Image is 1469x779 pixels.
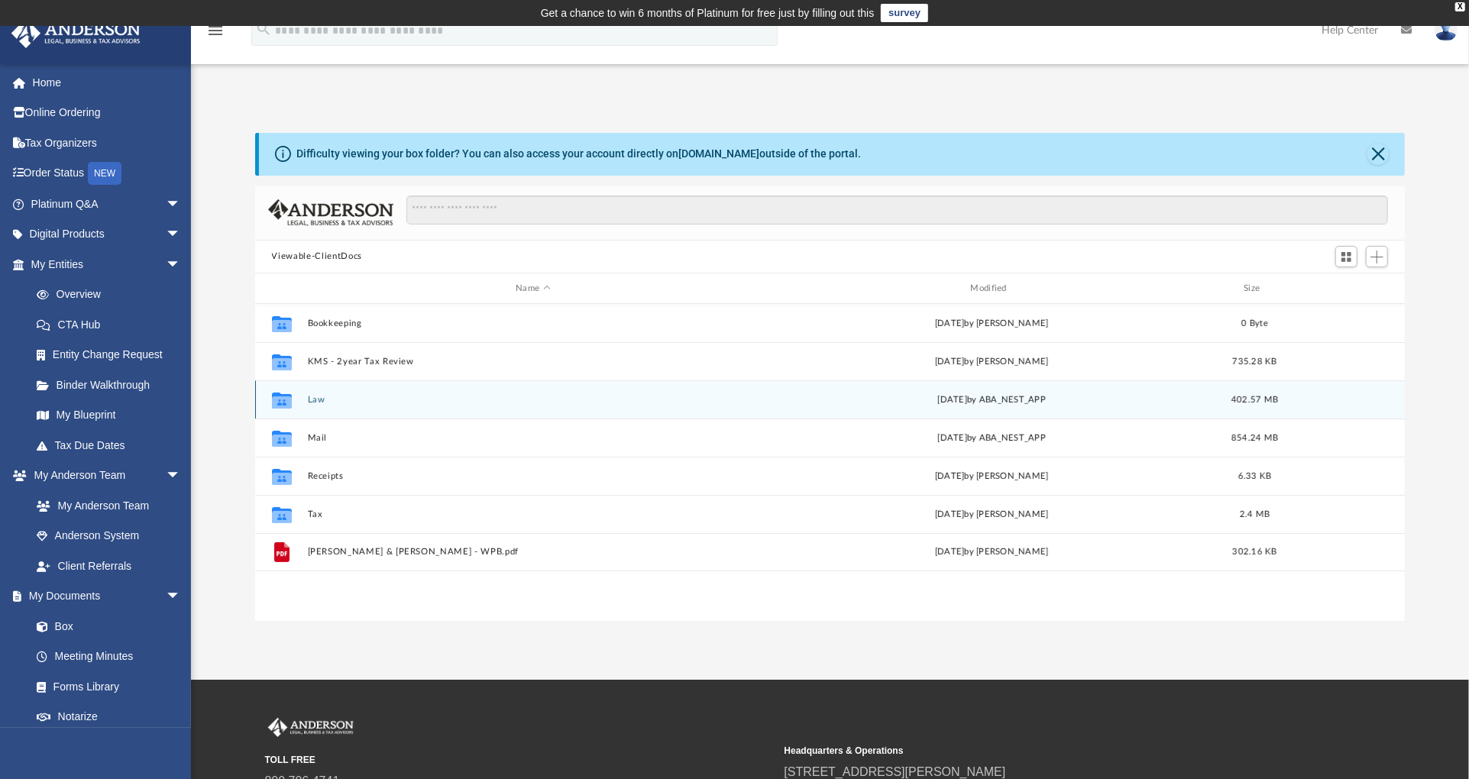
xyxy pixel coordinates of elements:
[785,744,1293,758] small: Headquarters & Operations
[765,393,1217,407] div: [DATE] by ABA_NEST_APP
[1232,548,1276,557] span: 302.16 KB
[307,433,759,443] button: Mail
[21,490,189,521] a: My Anderson Team
[166,219,196,251] span: arrow_drop_down
[306,282,759,296] div: Name
[166,581,196,613] span: arrow_drop_down
[765,470,1217,483] div: [DATE] by [PERSON_NAME]
[21,611,189,642] a: Box
[11,158,204,189] a: Order StatusNEW
[765,432,1217,445] div: [DATE] by ABA_NEST_APP
[406,196,1388,225] input: Search files and folders
[765,317,1217,331] div: [DATE] by [PERSON_NAME]
[21,521,196,551] a: Anderson System
[11,189,204,219] a: Platinum Q&Aarrow_drop_down
[21,400,196,431] a: My Blueprint
[88,162,121,185] div: NEW
[21,551,196,581] a: Client Referrals
[11,219,204,250] a: Digital Productsarrow_drop_down
[1224,282,1285,296] div: Size
[21,280,204,310] a: Overview
[272,250,362,263] button: Viewable-ClientDocs
[765,355,1217,369] div: [DATE] by [PERSON_NAME]
[1335,246,1358,267] button: Switch to Grid View
[11,581,196,612] a: My Documentsarrow_drop_down
[11,249,204,280] a: My Entitiesarrow_drop_down
[21,309,204,340] a: CTA Hub
[265,753,774,767] small: TOLL FREE
[255,21,272,37] i: search
[1231,434,1277,442] span: 854.24 MB
[1238,472,1271,480] span: 6.33 KB
[1232,357,1276,366] span: 735.28 KB
[307,395,759,405] button: Law
[21,671,189,702] a: Forms Library
[1366,246,1389,267] button: Add
[265,718,357,738] img: Anderson Advisors Platinum Portal
[166,189,196,220] span: arrow_drop_down
[21,370,204,400] a: Binder Walkthrough
[881,4,928,22] a: survey
[206,29,225,40] a: menu
[21,340,204,370] a: Entity Change Request
[296,146,862,162] div: Difficulty viewing your box folder? You can also access your account directly on outside of the p...
[785,765,1006,778] a: [STREET_ADDRESS][PERSON_NAME]
[7,18,145,48] img: Anderson Advisors Platinum Portal
[307,509,759,519] button: Tax
[1231,396,1277,404] span: 402.57 MB
[1241,319,1268,328] span: 0 Byte
[11,98,204,128] a: Online Ordering
[307,548,759,558] button: [PERSON_NAME] & [PERSON_NAME] - WPB.pdf
[21,430,204,461] a: Tax Due Dates
[21,642,196,672] a: Meeting Minutes
[1239,510,1270,519] span: 2.4 MB
[1292,282,1399,296] div: id
[307,357,759,367] button: KMS - 2year Tax Review
[166,461,196,492] span: arrow_drop_down
[166,249,196,280] span: arrow_drop_down
[11,461,196,491] a: My Anderson Teamarrow_drop_down
[765,546,1217,560] div: [DATE] by [PERSON_NAME]
[765,508,1217,522] div: [DATE] by [PERSON_NAME]
[307,318,759,328] button: Bookkeeping
[261,282,299,296] div: id
[765,282,1218,296] div: Modified
[1455,2,1465,11] div: close
[1367,144,1389,165] button: Close
[21,702,196,732] a: Notarize
[307,471,759,481] button: Receipts
[1435,19,1458,41] img: User Pic
[11,67,204,98] a: Home
[678,147,760,160] a: [DOMAIN_NAME]
[206,21,225,40] i: menu
[255,304,1406,620] div: grid
[11,128,204,158] a: Tax Organizers
[541,4,875,22] div: Get a chance to win 6 months of Platinum for free just by filling out this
